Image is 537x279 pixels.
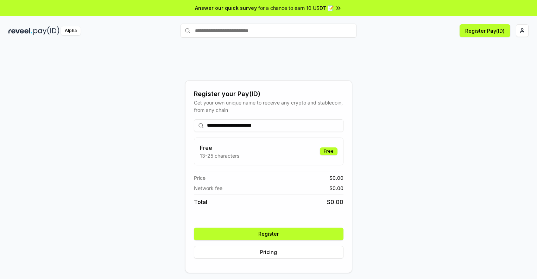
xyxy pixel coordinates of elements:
[194,228,343,240] button: Register
[194,184,222,192] span: Network fee
[194,89,343,99] div: Register your Pay(ID)
[329,184,343,192] span: $ 0.00
[194,246,343,259] button: Pricing
[194,99,343,114] div: Get your own unique name to receive any crypto and stablecoin, from any chain
[33,26,59,35] img: pay_id
[200,152,239,159] p: 13-25 characters
[61,26,81,35] div: Alpha
[460,24,510,37] button: Register Pay(ID)
[327,198,343,206] span: $ 0.00
[329,174,343,182] span: $ 0.00
[8,26,32,35] img: reveel_dark
[258,4,334,12] span: for a chance to earn 10 USDT 📝
[195,4,257,12] span: Answer our quick survey
[200,144,239,152] h3: Free
[320,147,337,155] div: Free
[194,198,207,206] span: Total
[194,174,206,182] span: Price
